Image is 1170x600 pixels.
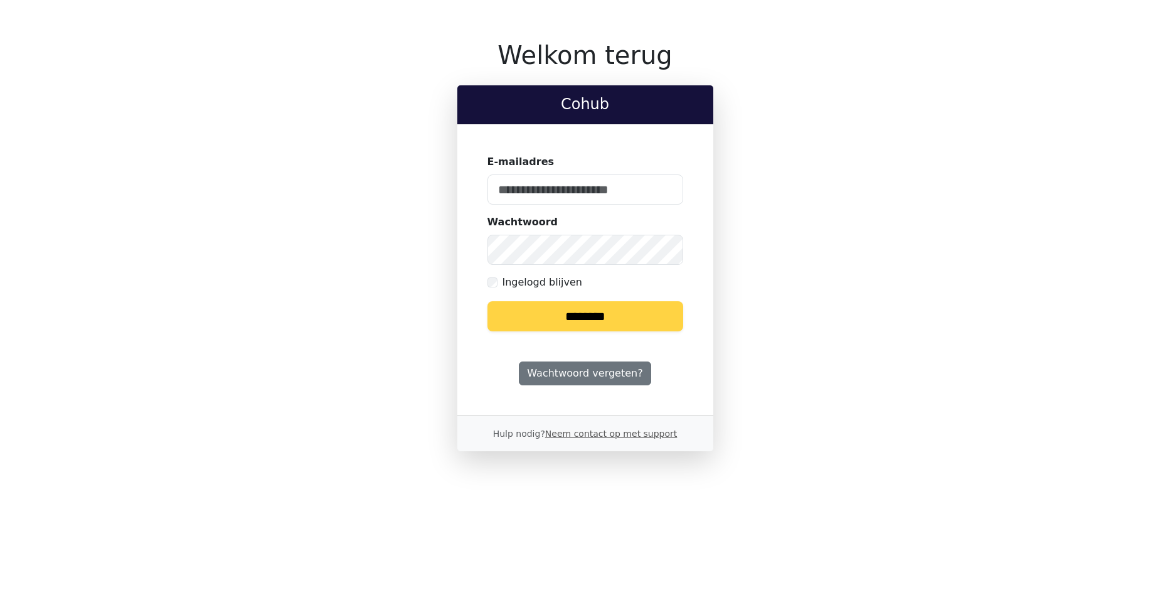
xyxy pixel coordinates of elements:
[519,362,651,385] a: Wachtwoord vergeten?
[487,154,555,169] label: E-mailadres
[487,215,558,230] label: Wachtwoord
[545,429,677,439] a: Neem contact op met support
[467,95,703,114] h2: Cohub
[493,429,678,439] small: Hulp nodig?
[457,40,713,70] h1: Welkom terug
[503,275,582,290] label: Ingelogd blijven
